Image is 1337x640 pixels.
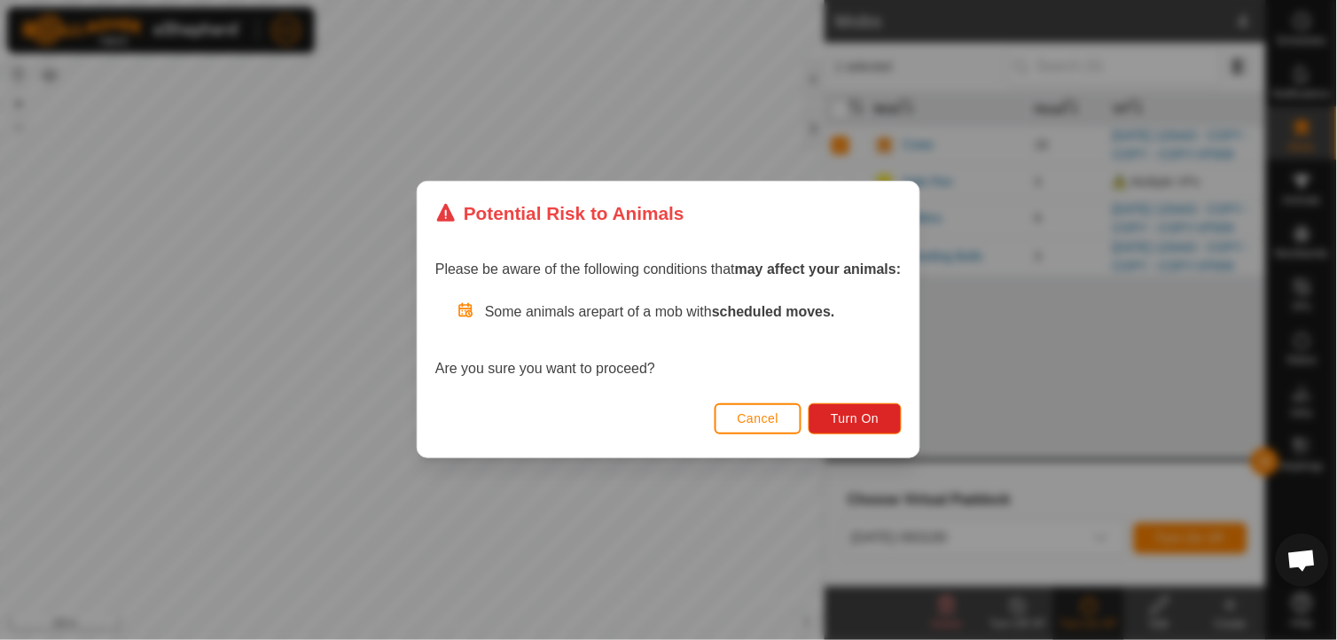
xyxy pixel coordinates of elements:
[485,302,902,324] p: Some animals are
[1276,534,1329,587] div: Open chat
[435,262,902,277] span: Please be aware of the following conditions that
[435,199,684,227] div: Potential Risk to Animals
[832,412,880,426] span: Turn On
[712,305,835,320] strong: scheduled moves.
[735,262,902,277] strong: may affect your animals:
[738,412,779,426] span: Cancel
[809,403,902,434] button: Turn On
[715,403,802,434] button: Cancel
[435,302,902,380] div: Are you sure you want to proceed?
[599,305,835,320] span: part of a mob with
